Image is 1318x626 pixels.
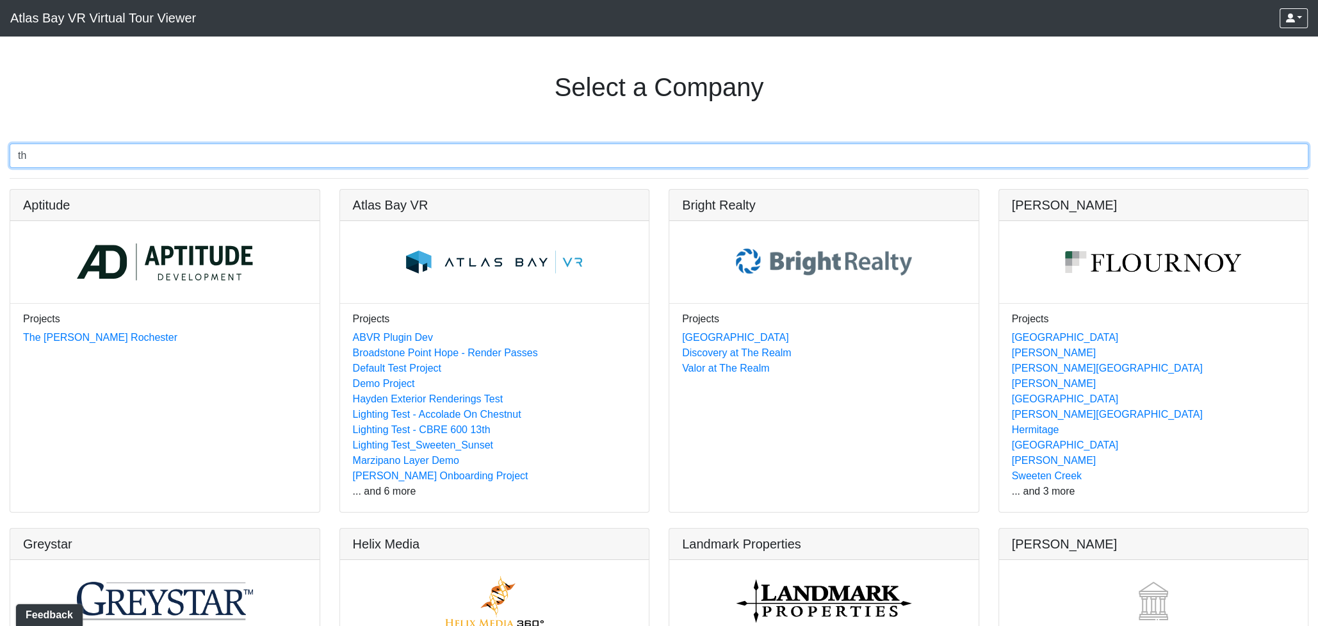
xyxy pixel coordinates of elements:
a: The [PERSON_NAME] Rochester [23,332,177,343]
a: [GEOGRAPHIC_DATA] [1012,393,1119,404]
a: [PERSON_NAME] Onboarding Project [353,470,528,481]
a: Valor at The Realm [682,363,769,374]
a: [PERSON_NAME][GEOGRAPHIC_DATA] [1012,409,1203,420]
h1: Select a Company [555,72,764,103]
a: Broadstone Point Hope - Render Passes [353,347,538,358]
a: Discovery at The Realm [682,347,791,358]
span: Atlas Bay VR Virtual Tour Viewer [10,5,196,31]
a: Lighting Test_Sweeten_Sunset [353,440,493,450]
a: Sweeten Creek [1012,470,1082,481]
a: [PERSON_NAME] [1012,347,1096,358]
a: [GEOGRAPHIC_DATA] [1012,440,1119,450]
a: Lighting Test - Accolade On Chestnut [353,409,521,420]
iframe: Ybug feedback widget [10,600,85,626]
a: ABVR Plugin Dev [353,332,433,343]
a: Demo Project [353,378,415,389]
a: Hermitage [1012,424,1059,435]
a: Marzipano Layer Demo [353,455,459,466]
a: [PERSON_NAME][GEOGRAPHIC_DATA] [1012,363,1203,374]
a: [PERSON_NAME] [1012,455,1096,466]
a: Hayden Exterior Renderings Test [353,393,503,404]
a: Default Test Project [353,363,441,374]
a: Lighting Test - CBRE 600 13th [353,424,491,435]
a: [GEOGRAPHIC_DATA] [682,332,789,343]
a: [PERSON_NAME] [1012,378,1096,389]
input: Search [10,144,1308,168]
a: [GEOGRAPHIC_DATA] [1012,332,1119,343]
